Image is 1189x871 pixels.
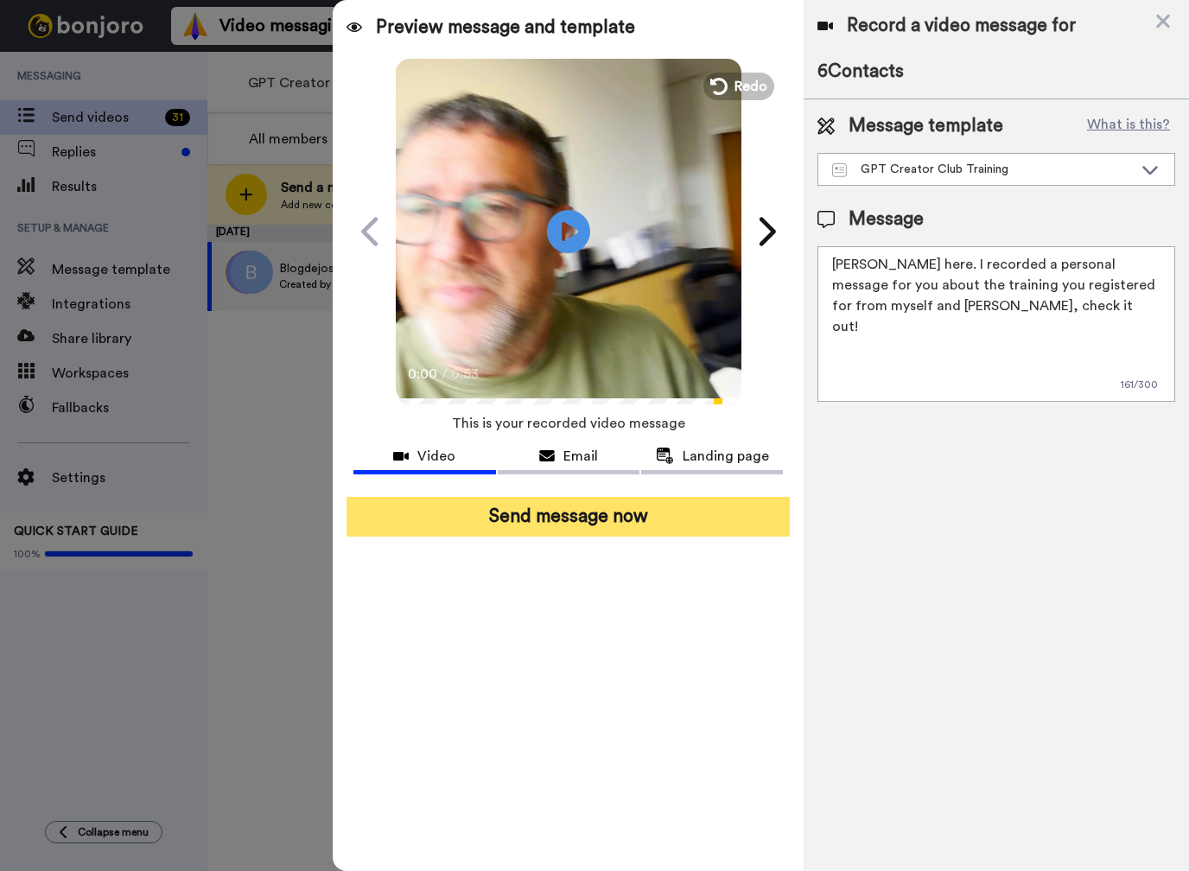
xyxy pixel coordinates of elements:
[683,446,769,467] span: Landing page
[849,113,1003,139] span: Message template
[1082,113,1175,139] button: What is this?
[442,364,448,385] span: /
[849,207,924,232] span: Message
[347,497,790,537] button: Send message now
[451,364,481,385] span: 0:53
[832,161,1133,178] div: GPT Creator Club Training
[417,446,455,467] span: Video
[563,446,598,467] span: Email
[817,246,1175,402] textarea: [PERSON_NAME] here. I recorded a personal message for you about the training you registered for f...
[408,364,438,385] span: 0:00
[832,163,847,177] img: Message-temps.svg
[452,404,685,442] span: This is your recorded video message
